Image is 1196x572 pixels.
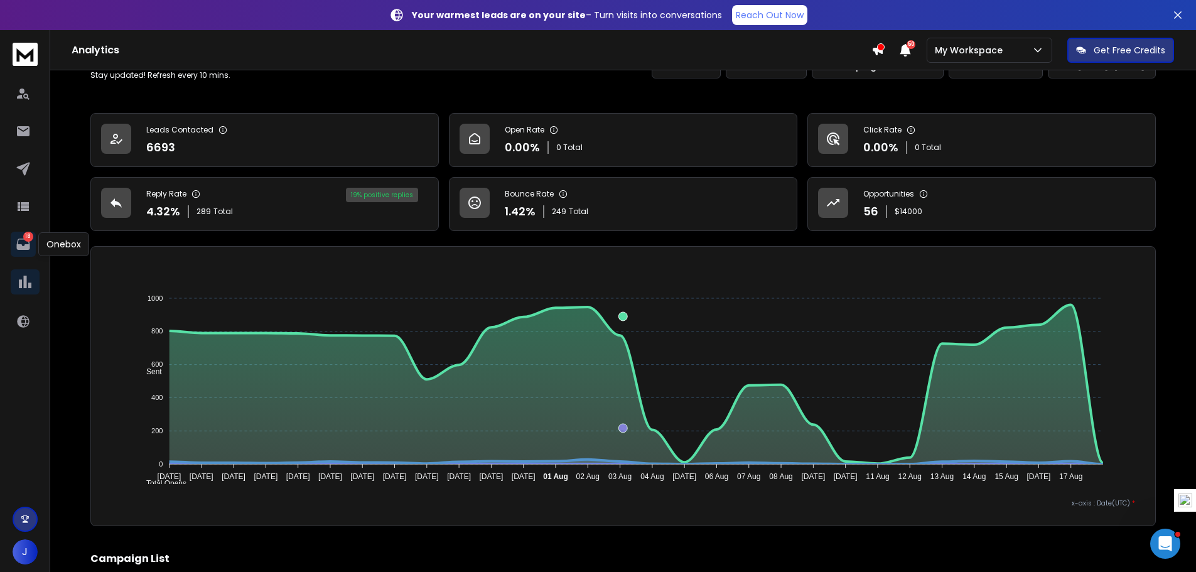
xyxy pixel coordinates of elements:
[151,360,163,368] tspan: 600
[415,472,439,481] tspan: [DATE]
[90,113,439,167] a: Leads Contacted6693
[137,367,162,376] span: Sent
[505,125,544,135] p: Open Rate
[907,40,915,49] span: 50
[412,9,586,21] strong: Your warmest leads are on your site
[346,188,418,202] div: 19 % positive replies
[543,472,568,481] tspan: 01 Aug
[672,472,696,481] tspan: [DATE]
[90,551,1156,566] h2: Campaign List
[935,44,1008,57] p: My Workspace
[157,472,181,481] tspan: [DATE]
[151,328,163,335] tspan: 800
[13,539,38,564] button: J
[38,232,89,256] div: Onebox
[146,203,180,220] p: 4.32 %
[1150,529,1180,559] iframe: Intercom live chat
[318,472,342,481] tspan: [DATE]
[737,472,760,481] tspan: 07 Aug
[90,70,230,80] p: Stay updated! Refresh every 10 mins.
[705,472,728,481] tspan: 06 Aug
[159,460,163,468] tspan: 0
[449,177,797,231] a: Bounce Rate1.42%249Total
[898,472,922,481] tspan: 12 Aug
[732,5,807,25] a: Reach Out Now
[111,499,1135,508] p: x-axis : Date(UTC)
[995,472,1018,481] tspan: 15 Aug
[1067,38,1174,63] button: Get Free Credits
[863,203,878,220] p: 56
[866,472,889,481] tspan: 11 Aug
[505,203,536,220] p: 1.42 %
[512,472,536,481] tspan: [DATE]
[834,472,858,481] tspan: [DATE]
[148,294,163,302] tspan: 1000
[146,139,175,156] p: 6693
[412,9,722,21] p: – Turn visits into conversations
[807,113,1156,167] a: Click Rate0.00%0 Total
[479,472,503,481] tspan: [DATE]
[569,207,588,217] span: Total
[222,472,245,481] tspan: [DATE]
[576,472,600,481] tspan: 02 Aug
[90,177,439,231] a: Reply Rate4.32%289Total19% positive replies
[72,43,871,58] h1: Analytics
[915,143,941,153] p: 0 Total
[146,125,213,135] p: Leads Contacted
[254,472,277,481] tspan: [DATE]
[505,139,540,156] p: 0.00 %
[286,472,310,481] tspan: [DATE]
[556,143,583,153] p: 0 Total
[640,472,664,481] tspan: 04 Aug
[608,472,632,481] tspan: 03 Aug
[1094,44,1165,57] p: Get Free Credits
[447,472,471,481] tspan: [DATE]
[863,139,898,156] p: 0.00 %
[769,472,792,481] tspan: 08 Aug
[350,472,374,481] tspan: [DATE]
[146,189,186,199] p: Reply Rate
[137,479,186,488] span: Total Opens
[962,472,986,481] tspan: 14 Aug
[449,113,797,167] a: Open Rate0.00%0 Total
[505,189,554,199] p: Bounce Rate
[930,472,954,481] tspan: 13 Aug
[736,9,804,21] p: Reach Out Now
[1059,472,1082,481] tspan: 17 Aug
[863,189,914,199] p: Opportunities
[1027,472,1051,481] tspan: [DATE]
[895,207,922,217] p: $ 14000
[863,125,902,135] p: Click Rate
[13,43,38,66] img: logo
[23,232,33,242] p: 18
[151,394,163,401] tspan: 400
[11,232,36,257] a: 18
[383,472,407,481] tspan: [DATE]
[213,207,233,217] span: Total
[151,427,163,434] tspan: 200
[802,472,826,481] tspan: [DATE]
[807,177,1156,231] a: Opportunities56$14000
[190,472,213,481] tspan: [DATE]
[197,207,211,217] span: 289
[552,207,566,217] span: 249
